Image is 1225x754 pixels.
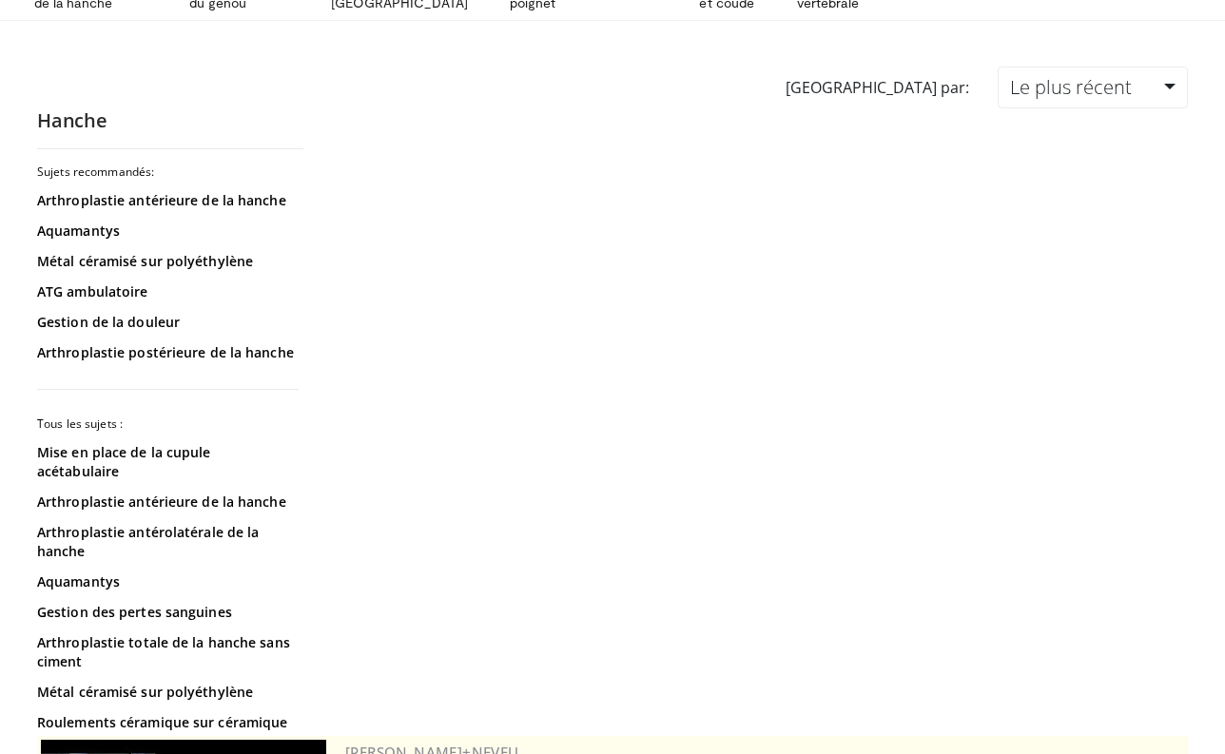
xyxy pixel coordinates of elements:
[37,572,294,591] a: Aquamantys
[37,343,294,361] font: Arthroplastie postérieure de la hanche
[37,164,154,180] font: Sujets recommandés:
[37,313,294,332] a: Gestion de la douleur
[37,443,294,481] a: Mise en place de la cupule acétabulaire
[37,222,120,240] font: Aquamantys
[786,77,969,98] font: [GEOGRAPHIC_DATA] par:
[37,603,232,621] font: Gestion des pertes sanguines
[37,191,286,209] font: Arthroplastie antérieure de la hanche
[37,443,211,480] font: Mise en place de la cupule acétabulaire
[37,572,120,590] font: Aquamantys
[998,67,1188,108] a: Le plus récent
[37,603,294,622] a: Gestion des pertes sanguines
[37,713,287,731] font: Roulements céramique sur céramique
[37,107,107,133] font: Hanche
[37,633,294,671] a: Arthroplastie totale de la hanche sans ciment
[37,683,294,702] a: Métal céramisé sur polyéthylène
[37,683,253,701] font: Métal céramisé sur polyéthylène
[37,713,294,732] a: Roulements céramique sur céramique
[37,523,294,561] a: Arthroplastie antérolatérale de la hanche
[1010,74,1132,100] font: Le plus récent
[37,343,294,362] a: Arthroplastie postérieure de la hanche
[37,313,180,331] font: Gestion de la douleur
[37,633,290,670] font: Arthroplastie totale de la hanche sans ciment
[37,282,148,300] font: ATG ambulatoire
[37,191,294,210] a: Arthroplastie antérieure de la hanche
[37,493,294,512] a: Arthroplastie antérieure de la hanche
[37,282,294,301] a: ATG ambulatoire
[37,416,123,432] font: Tous les sujets :
[37,252,253,270] font: Métal céramisé sur polyéthylène
[37,523,259,560] font: Arthroplastie antérolatérale de la hanche
[37,222,294,241] a: Aquamantys
[37,252,294,271] a: Métal céramisé sur polyéthylène
[37,493,286,511] font: Arthroplastie antérieure de la hanche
